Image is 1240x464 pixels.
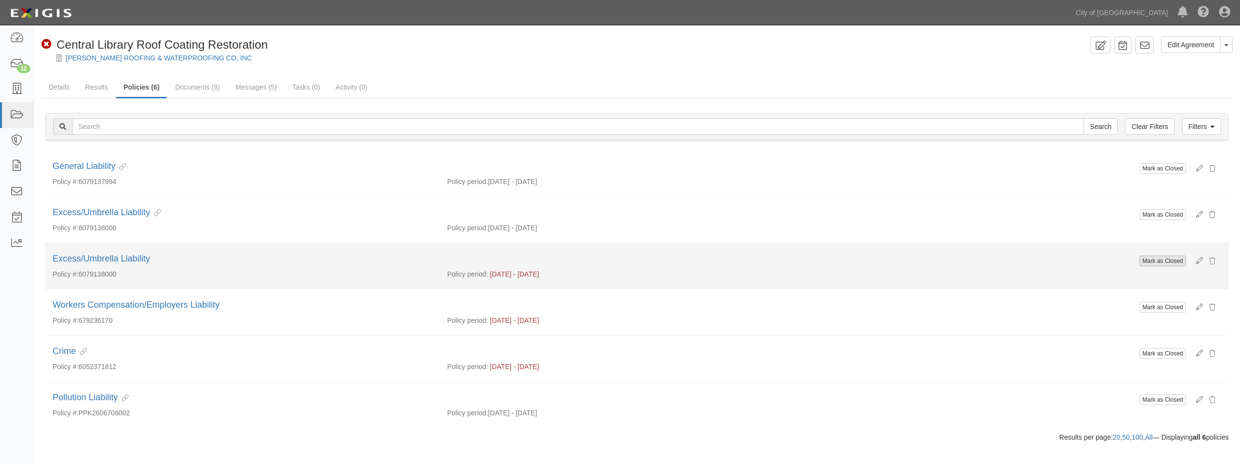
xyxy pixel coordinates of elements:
[490,316,539,324] span: [DATE] - [DATE]
[1145,433,1153,441] a: All
[1203,345,1221,362] button: Delete Policy
[168,77,227,97] a: Documents (9)
[53,316,78,325] p: Policy #:
[1189,302,1203,312] a: Edit policy
[440,177,1229,186] div: [DATE] - [DATE]
[53,300,220,310] a: Workers Compensation/Employers Liability
[440,408,1229,418] div: [DATE] - [DATE]
[1140,163,1186,174] button: Mark as Closed
[1071,3,1173,22] a: City of [GEOGRAPHIC_DATA]
[150,210,161,217] i: This policy is linked to other agreements
[78,77,115,97] a: Results
[53,207,150,217] a: Excess/Umbrella Liability
[53,177,78,186] p: Policy #:
[72,118,1084,135] input: Search
[447,316,488,325] p: Policy period:
[53,346,76,356] a: Crime
[1132,433,1143,441] a: 100
[45,316,440,325] div: 679236170
[1193,433,1206,441] b: all 6
[447,177,488,186] p: Policy period:
[45,362,440,371] div: 6052371812
[1189,209,1203,219] a: Edit policy
[1203,299,1221,316] button: Delete Policy
[1182,118,1221,135] a: Filters
[228,77,284,97] a: Messages (5)
[1203,253,1221,269] button: Delete Policy
[41,77,77,97] a: Details
[57,38,268,51] span: Central Library Roof Coating Restoration
[1203,391,1221,408] button: Delete Policy
[116,77,167,98] a: Policies (6)
[53,362,78,371] p: Policy #:
[76,349,87,355] i: This policy is linked to other agreements
[1203,160,1221,177] button: Delete Policy
[115,164,126,170] i: This policy is linked to other agreements
[1161,37,1221,53] a: Edit Agreement
[41,39,52,50] i: Non-Compliant
[1140,394,1186,405] button: Mark as Closed
[17,64,30,73] div: 12
[1113,433,1121,441] a: 20
[45,223,440,233] div: 6079138000
[440,223,1229,233] div: [DATE] - [DATE]
[38,432,1236,442] div: Results per page: , , , — Displaying policies
[53,392,118,402] a: Pollution Liability
[53,408,78,418] p: Policy #:
[1125,118,1174,135] a: Clear Filters
[285,77,327,97] a: Tasks (0)
[447,223,488,233] p: Policy period:
[1198,7,1209,19] i: Help Center - Complianz
[53,223,78,233] p: Policy #:
[1189,163,1203,173] a: Edit policy
[1122,433,1130,441] a: 50
[447,408,488,418] p: Policy period:
[41,37,268,53] div: Central Library Roof Coating Restoration
[1140,209,1186,220] button: Mark as Closed
[1189,348,1203,358] a: Edit policy
[1140,302,1186,313] button: Mark as Closed
[53,269,78,279] p: Policy #:
[490,363,539,371] span: [DATE] - [DATE]
[53,161,115,171] a: General Liability
[45,408,440,418] div: PPK2606706002
[1140,348,1186,359] button: Mark as Closed
[490,270,539,278] span: [DATE] - [DATE]
[118,395,129,402] i: This policy is linked to other agreements
[7,4,75,22] img: logo-5460c22ac91f19d4615b14bd174203de0afe785f0fc80cf4dbbc73dc1793850b.png
[45,269,440,279] div: 6079138000
[66,54,252,62] a: [PERSON_NAME] ROOFING & WATERPROOFING CO, INC
[53,254,150,263] a: Excess/Umbrella Liability
[1084,118,1118,135] input: Search
[1140,256,1186,266] button: Mark as Closed
[447,362,488,371] p: Policy period:
[1189,394,1203,404] a: Edit policy
[447,269,488,279] p: Policy period:
[1203,206,1221,223] button: Delete Policy
[45,177,440,186] div: 6079137994
[328,77,375,97] a: Activity (0)
[1189,256,1203,265] a: Edit policy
